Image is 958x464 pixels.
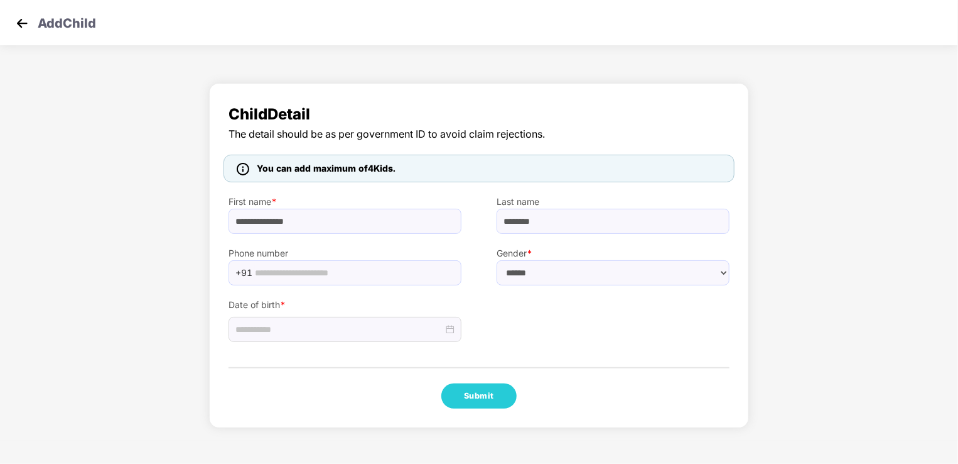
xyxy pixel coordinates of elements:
[237,163,249,175] img: icon
[497,195,729,209] label: Last name
[38,14,96,29] p: Add Child
[229,126,729,142] span: The detail should be as per government ID to avoid claim rejections.
[229,298,461,312] label: Date of birth
[257,163,396,174] span: You can add maximum of 4 Kids.
[229,195,461,209] label: First name
[235,263,252,282] span: +91
[13,14,31,33] img: svg+xml;base64,PHN2ZyB4bWxucz0iaHR0cDovL3d3dy53My5vcmcvMjAwMC9zdmciIHdpZHRoPSIzMCIgaGVpZ2h0PSIzMC...
[497,246,729,260] label: Gender
[229,246,461,260] label: Phone number
[229,102,729,126] span: Child Detail
[441,384,517,409] button: Submit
